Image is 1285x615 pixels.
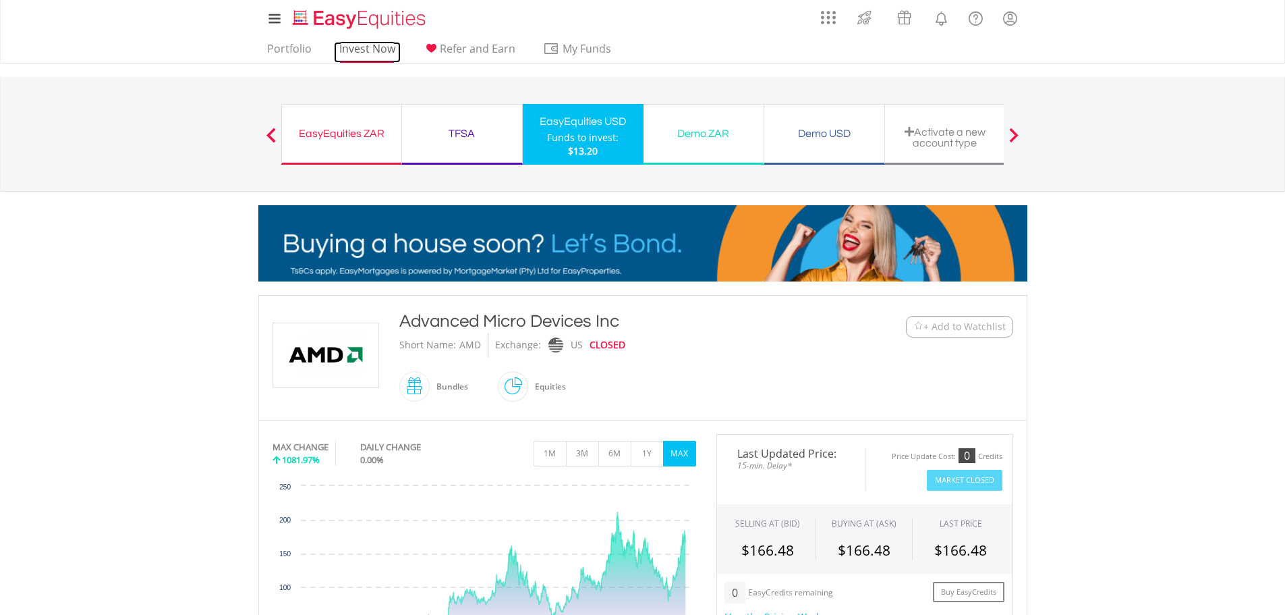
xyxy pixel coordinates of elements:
[279,550,291,558] text: 150
[430,371,468,403] div: Bundles
[821,10,836,25] img: grid-menu-icon.svg
[279,483,291,491] text: 250
[940,518,982,529] div: LAST PRICE
[663,441,696,466] button: MAX
[334,42,401,63] a: Invest Now
[933,582,1004,603] a: Buy EasyCredits
[399,333,456,357] div: Short Name:
[748,588,833,599] div: EasyCredits remaining
[924,3,959,30] a: Notifications
[590,333,625,357] div: CLOSED
[548,338,563,353] img: nasdaq.png
[741,541,794,560] span: $166.48
[360,441,466,454] div: DAILY CHANGE
[652,124,755,143] div: Demo ZAR
[906,316,1013,338] button: Watchlist + Add to Watchlist
[262,42,317,63] a: Portfolio
[892,452,956,462] div: Price Update Cost:
[772,124,876,143] div: Demo USD
[279,584,291,591] text: 100
[534,441,567,466] button: 1M
[598,441,631,466] button: 6M
[440,41,515,56] span: Refer and Earn
[978,452,1002,462] div: Credits
[290,8,431,30] img: EasyEquities_Logo.png
[959,3,993,30] a: FAQ's and Support
[631,441,664,466] button: 1Y
[418,42,521,63] a: Refer and Earn
[258,205,1027,282] img: EasyMortage Promotion Banner
[993,3,1027,33] a: My Profile
[727,448,855,459] span: Last Updated Price:
[410,124,514,143] div: TFSA
[528,371,566,403] div: Equities
[812,3,845,25] a: AppsGrid
[279,516,291,524] text: 200
[543,40,631,57] span: My Funds
[495,333,541,357] div: Exchange:
[571,333,583,357] div: US
[838,541,890,560] span: $166.48
[566,441,599,466] button: 3M
[853,7,876,28] img: thrive-v2.svg
[893,7,915,28] img: vouchers-v2.svg
[360,454,384,466] span: 0.00%
[547,131,619,144] div: Funds to invest:
[531,112,635,131] div: EasyEquities USD
[934,541,987,560] span: $166.48
[724,582,745,604] div: 0
[913,321,923,331] img: Watchlist
[282,454,320,466] span: 1081.97%
[884,3,924,28] a: Vouchers
[927,470,1002,491] button: Market Closed
[459,333,481,357] div: AMD
[568,144,598,157] span: $13.20
[727,459,855,472] span: 15-min. Delay*
[287,3,431,30] a: Home page
[273,441,329,454] div: MAX CHANGE
[399,309,823,333] div: Advanced Micro Devices Inc
[275,323,376,387] img: EQU.US.AMD.png
[290,124,393,143] div: EasyEquities ZAR
[893,126,997,149] div: Activate a new account type
[959,448,975,463] div: 0
[923,320,1006,333] span: + Add to Watchlist
[832,518,896,529] span: BUYING AT (ASK)
[735,518,800,529] div: SELLING AT (BID)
